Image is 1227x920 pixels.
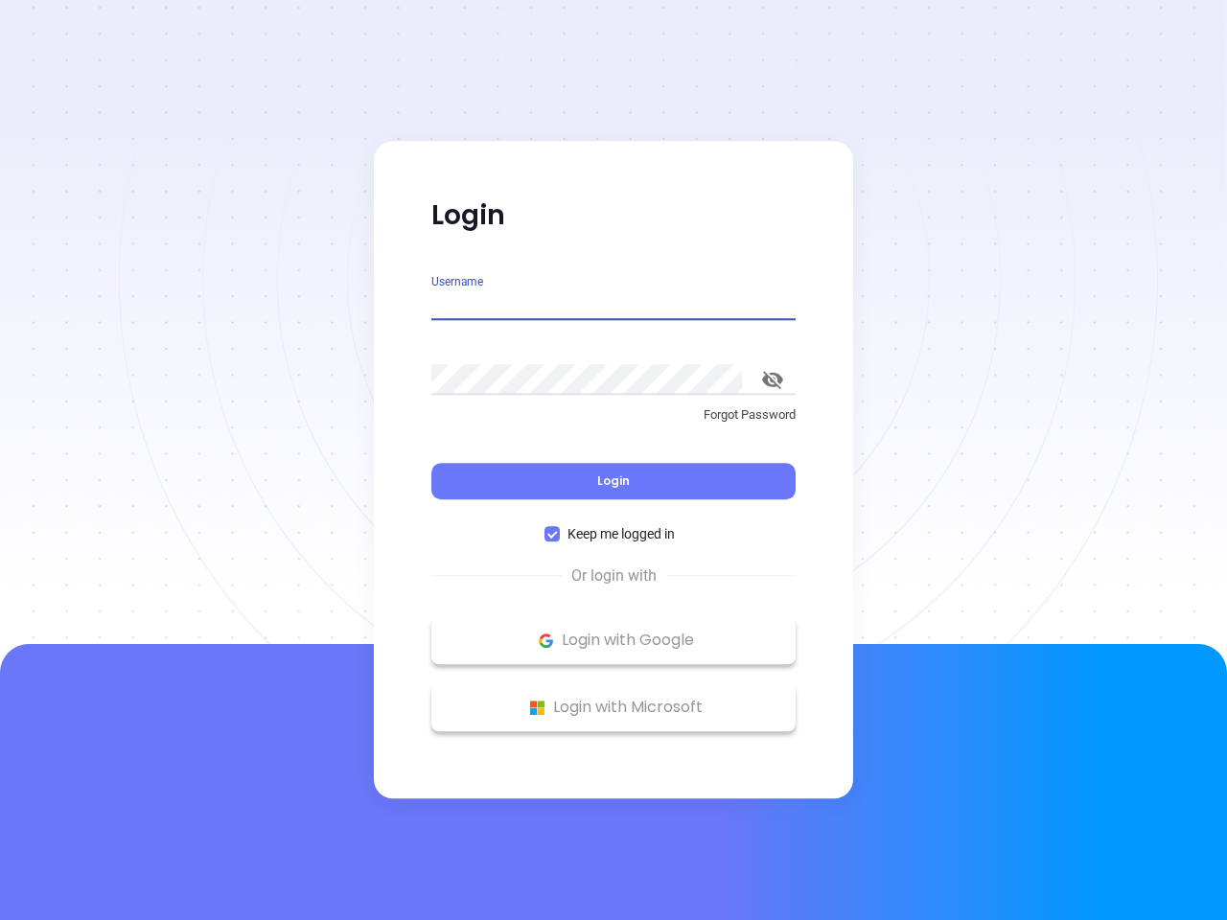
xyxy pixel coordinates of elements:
[562,564,666,587] span: Or login with
[431,683,796,731] button: Microsoft Logo Login with Microsoft
[431,276,483,287] label: Username
[441,626,786,655] p: Login with Google
[431,405,796,425] p: Forgot Password
[441,693,786,722] p: Login with Microsoft
[525,696,549,720] img: Microsoft Logo
[431,405,796,440] a: Forgot Password
[431,463,796,499] button: Login
[431,616,796,664] button: Google Logo Login with Google
[560,523,683,544] span: Keep me logged in
[750,356,796,402] button: toggle password visibility
[534,629,558,653] img: Google Logo
[431,198,796,233] p: Login
[597,472,630,489] span: Login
